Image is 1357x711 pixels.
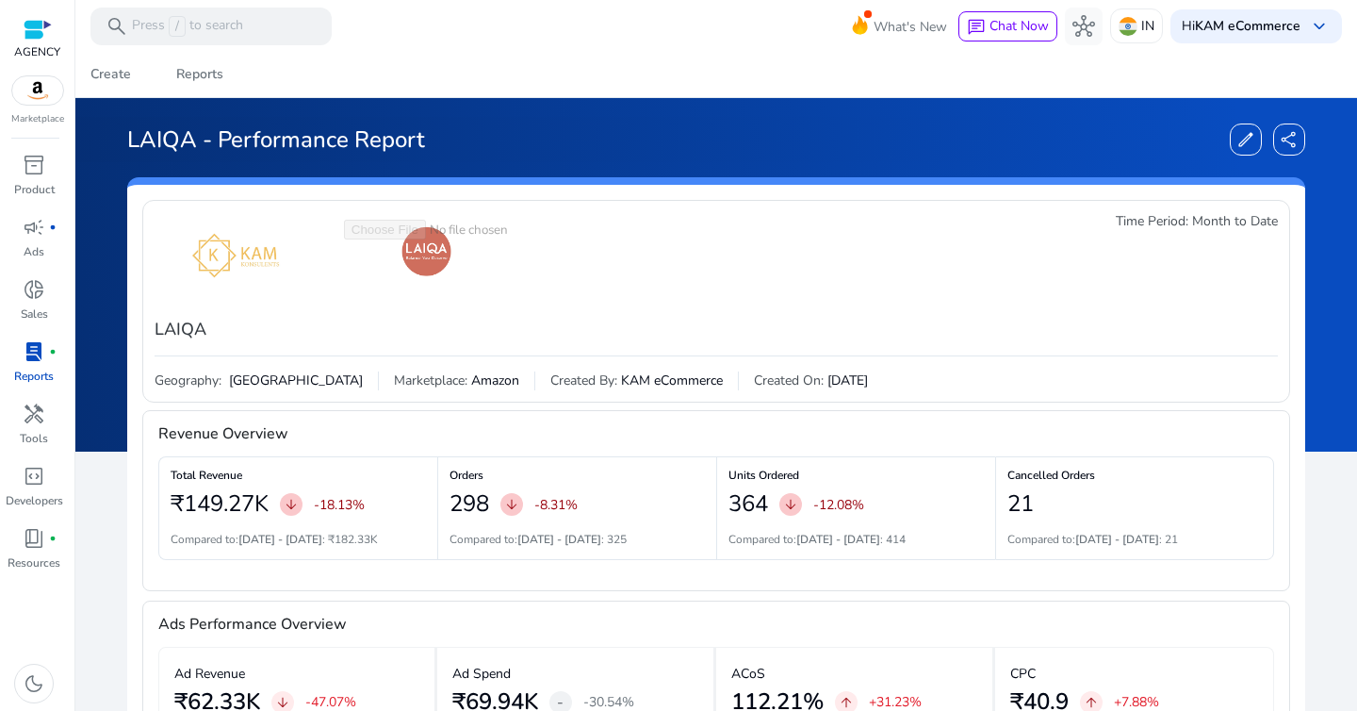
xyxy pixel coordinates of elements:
[155,225,320,286] img: JPaqNkcAlhVi85qSbS5SomjIiu92_brand_52ba30b1-f671-4ba6-8c20-c075b1dc54a5.jpeg
[471,372,519,390] span: Amazon
[23,403,45,425] span: handyman
[49,348,57,355] span: fiber_manual_record
[158,609,347,639] span: Ads Performance Overview
[1075,532,1159,547] b: [DATE] - [DATE]
[1114,696,1159,709] p: +7.88%
[583,696,634,709] p: -30.54%
[1308,15,1331,38] span: keyboard_arrow_down
[958,11,1057,41] button: chatChat Now
[127,124,425,155] span: LAIQA - Performance Report
[176,68,223,81] div: Reports
[1065,8,1103,45] button: hub
[1010,664,1036,684] p: CPC
[174,664,245,684] p: Ad Revenue
[452,664,511,684] p: Ad Spend
[550,372,617,390] span: Created By:
[874,10,947,43] span: What's New
[171,531,378,548] p: Compared to: : ₹182.33K
[1116,212,1188,231] span: Time Period:
[284,497,299,512] span: arrow_downward
[305,696,356,709] p: -47.07%
[731,664,765,684] p: ACoS
[1195,17,1300,35] b: KAM eCommerce
[827,372,868,390] span: [DATE]
[869,696,922,709] p: +31.23%
[783,497,798,512] span: arrow_downward
[169,16,186,37] span: /
[106,15,128,38] span: search
[171,474,426,478] h6: Total Revenue
[394,372,467,390] span: Marketplace:
[517,532,601,547] b: [DATE] - [DATE]
[23,672,45,695] span: dark_mode
[1141,9,1154,42] p: IN
[1072,15,1095,38] span: hub
[1119,17,1137,36] img: in.svg
[23,527,45,550] span: book_4
[132,16,243,37] p: Press to search
[8,554,60,571] p: Resources
[813,495,864,515] p: -12.08%
[155,372,221,390] span: Geography:
[90,68,131,81] div: Create
[155,316,206,342] span: LAIQA
[1007,531,1178,548] p: Compared to: : 21
[989,17,1049,35] span: Chat Now
[14,368,54,385] p: Reports
[24,243,44,260] p: Ads
[314,495,365,515] p: -18.13%
[23,216,45,239] span: campaign
[728,474,984,478] h6: Units Ordered
[754,372,824,390] span: Created On:
[621,372,723,390] span: KAM eCommerce
[1084,695,1099,710] span: arrow_upward
[14,43,60,60] p: AGENCY
[1182,20,1300,33] p: Hi
[504,497,519,512] span: arrow_downward
[23,340,45,363] span: lab_profile
[49,535,57,542] span: fiber_manual_record
[275,695,290,710] span: arrow_downward
[1192,212,1278,231] span: Month to Date
[11,112,64,126] p: Marketplace
[225,372,363,390] span: [GEOGRAPHIC_DATA]
[1236,130,1255,149] span: edit
[1007,474,1262,478] h6: Cancelled Orders
[728,531,906,548] p: Compared to: : 414
[23,278,45,301] span: donut_small
[238,532,322,547] b: [DATE] - [DATE]
[1280,130,1299,149] span: share
[12,76,63,105] img: amazon.svg
[21,306,48,322] p: Sales
[728,490,768,518] h2: 364
[450,474,705,478] h6: Orders
[49,223,57,231] span: fiber_manual_record
[20,430,48,447] p: Tools
[450,531,627,548] p: Compared to: : 325
[450,490,489,518] h2: 298
[839,695,854,710] span: arrow_upward
[14,181,55,198] p: Product
[796,532,880,547] b: [DATE] - [DATE]
[171,490,269,518] h2: ₹149.27K
[534,495,578,515] p: -8.31%
[967,18,986,37] span: chat
[23,465,45,488] span: code_blocks
[23,154,45,176] span: inventory_2
[6,492,63,509] p: Developers
[1007,490,1034,518] h2: 21
[158,419,288,449] span: Revenue Overview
